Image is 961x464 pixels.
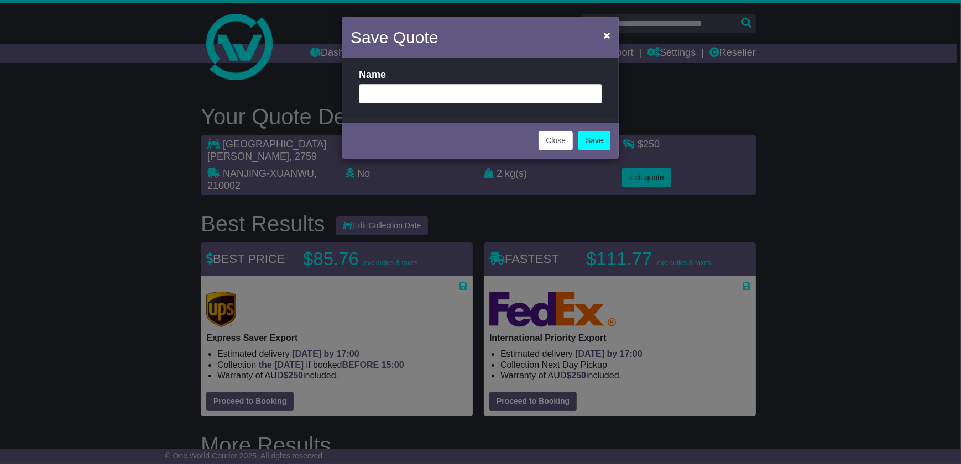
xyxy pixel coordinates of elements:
[351,25,438,50] h4: Save Quote
[578,131,610,150] a: Save
[359,69,386,81] label: Name
[598,24,616,46] button: Close
[539,131,573,150] button: Close
[604,29,610,41] span: ×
